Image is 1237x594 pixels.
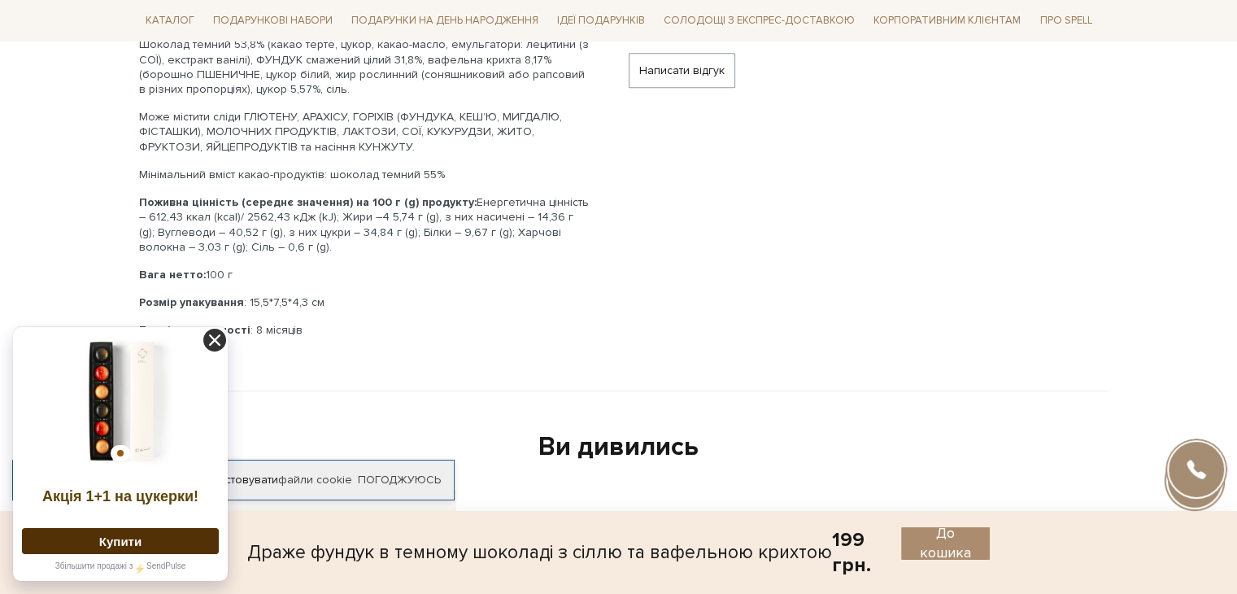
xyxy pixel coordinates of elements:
[657,7,861,34] a: Солодощі з експрес-доставкою
[139,295,244,309] b: Розмір упакування
[139,110,590,155] p: Може містити сліди ГЛЮТЕНУ, АРАХІСУ, ГОРІХІВ (ФУНДУКА, КЕШ’Ю, МИГДАЛЮ, ФІСТАШКИ), МОЛОЧНИХ ПРОДУК...
[247,527,832,578] div: Драже фундук в темному шоколаді з сіллю та вафельною крихтою
[207,8,339,33] span: Подарункові набори
[139,268,590,282] p: 100 г
[867,7,1027,34] a: Корпоративним клієнтам
[139,195,477,209] b: Поживна цінність (середнє значення) на 100 г (g) продукту:
[901,527,990,560] button: До кошика
[345,8,545,33] span: Подарунки на День народження
[912,524,979,562] span: До кошика
[639,54,725,87] span: Написати відгук
[149,430,1089,465] div: Ви дивились
[358,473,441,487] a: Погоджуюсь
[13,473,454,487] div: Я дозволяю [DOMAIN_NAME] використовувати
[139,268,206,282] b: Вага нетто:
[629,53,735,88] button: Написати відгук
[139,37,590,97] p: Шоколад темний 53,8% (какао терте, цукор, какао-масло, емульгатори: лецитини (з СОЇ), екстракт ва...
[551,8,651,33] span: Ідеї подарунків
[139,295,590,310] p: : 15,5*7,5*4,3 см
[832,527,901,578] div: 199 грн.
[139,168,590,182] p: Мінімальний вміст какао-продуктів: шоколад темний 55%
[139,195,590,255] p: Енергетична цінність – 612,43 ккал (kcal)/ 2562,43 кДж (kJ); Жири –4 5,74 г (g), з них насичені –...
[139,8,201,33] span: Каталог
[1033,8,1098,33] span: Про Spell
[278,473,352,487] a: файли cookie
[139,323,250,337] b: Термін придатності
[139,323,590,338] p: : 8 місяців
